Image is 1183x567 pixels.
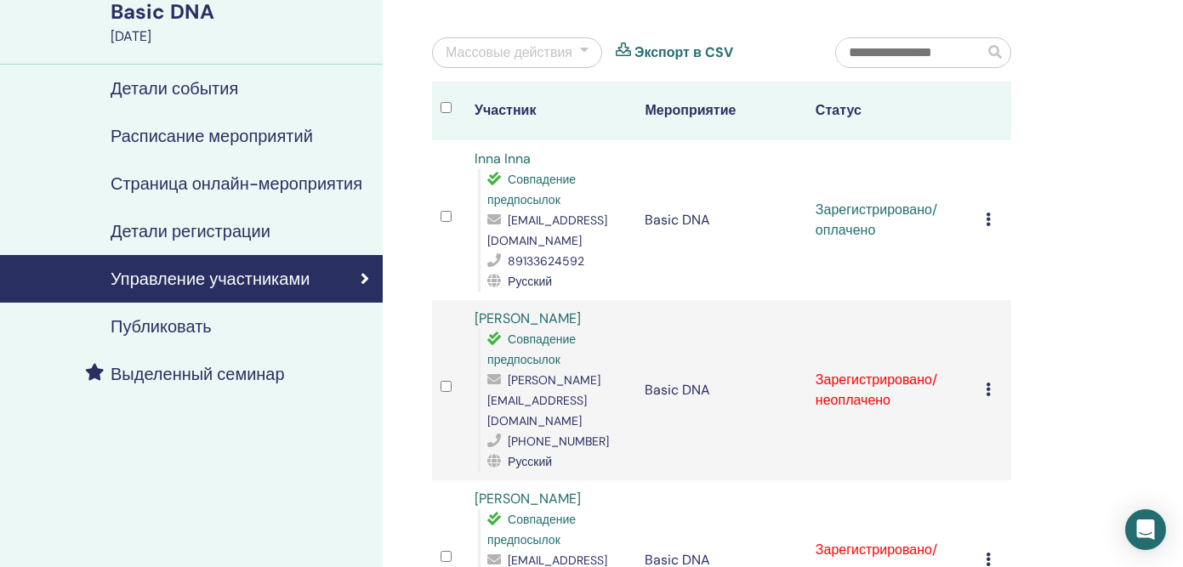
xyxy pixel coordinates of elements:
h4: Публиковать [111,316,212,337]
span: Совпадение предпосылок [487,512,576,547]
span: Русский [508,274,552,289]
h4: Детали события [111,78,238,99]
div: Массовые действия [446,43,572,63]
td: Basic DNA [636,140,806,300]
span: 89133624592 [508,253,584,269]
div: Open Intercom Messenger [1125,509,1166,550]
h4: Расписание мероприятий [111,126,313,146]
div: [DATE] [111,26,373,47]
a: Экспорт в CSV [634,43,733,63]
span: Русский [508,454,552,469]
a: [PERSON_NAME] [475,490,581,507]
a: Inna Inna [475,150,531,167]
span: [PERSON_NAME][EMAIL_ADDRESS][DOMAIN_NAME] [487,372,600,428]
th: Статус [807,82,977,140]
span: Совпадение предпосылок [487,172,576,207]
th: Мероприятие [636,82,806,140]
h4: Управление участниками [111,269,310,289]
span: Совпадение предпосылок [487,332,576,367]
h4: Выделенный семинар [111,364,285,384]
h4: Страница онлайн-мероприятия [111,173,362,194]
span: [PHONE_NUMBER] [508,434,609,449]
span: [EMAIL_ADDRESS][DOMAIN_NAME] [487,213,607,248]
h4: Детали регистрации [111,221,270,241]
td: Basic DNA [636,300,806,480]
a: [PERSON_NAME] [475,309,581,327]
th: Участник [466,82,636,140]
